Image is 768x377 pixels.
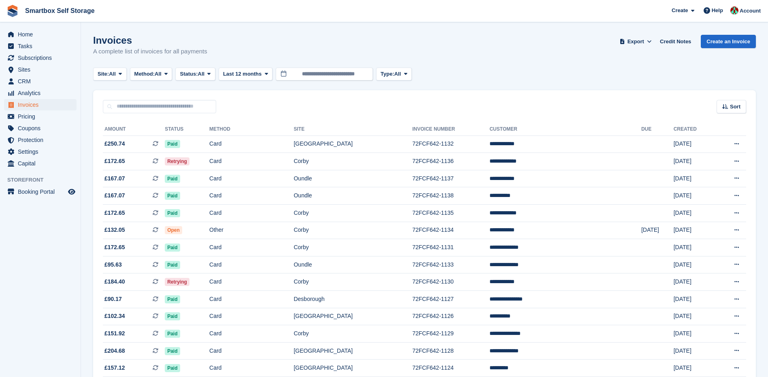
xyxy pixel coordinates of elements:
td: Card [209,153,294,170]
span: Status: [180,70,198,78]
td: 72FCF642-1137 [413,170,490,187]
span: Paid [165,261,180,269]
td: [DATE] [674,256,715,273]
span: Site: [98,70,109,78]
span: All [198,70,205,78]
td: Card [209,187,294,205]
a: Credit Notes [657,35,694,48]
span: £157.12 [104,364,125,372]
span: £95.63 [104,261,122,269]
span: Paid [165,244,180,252]
a: menu [4,134,77,146]
td: [DATE] [674,136,715,153]
h1: Invoices [93,35,207,46]
a: menu [4,123,77,134]
span: Method: [134,70,155,78]
td: Desborough [294,291,412,308]
span: Analytics [18,87,66,99]
td: Oundle [294,256,412,273]
span: £151.92 [104,329,125,338]
span: CRM [18,76,66,87]
td: 72FCF642-1130 [413,273,490,291]
td: [DATE] [674,308,715,325]
td: [DATE] [674,342,715,360]
td: Card [209,291,294,308]
span: Paid [165,330,180,338]
td: Corby [294,205,412,222]
span: £167.07 [104,174,125,183]
span: £250.74 [104,140,125,148]
td: Corby [294,273,412,291]
a: menu [4,29,77,40]
span: £172.65 [104,209,125,217]
th: Due [641,123,674,136]
td: Card [209,325,294,343]
th: Amount [103,123,165,136]
span: Sort [730,103,740,111]
span: Retrying [165,157,189,165]
td: Corby [294,153,412,170]
td: 72FCF642-1136 [413,153,490,170]
span: £172.65 [104,243,125,252]
span: Paid [165,209,180,217]
th: Status [165,123,209,136]
span: Paid [165,140,180,148]
a: menu [4,111,77,122]
span: Open [165,226,182,234]
button: Last 12 months [219,68,272,81]
span: £167.07 [104,191,125,200]
a: menu [4,52,77,64]
td: Card [209,342,294,360]
span: Protection [18,134,66,146]
span: Type: [381,70,394,78]
td: [GEOGRAPHIC_DATA] [294,136,412,153]
td: [DATE] [674,325,715,343]
button: Status: All [175,68,215,81]
span: All [155,70,162,78]
td: 72FCF642-1127 [413,291,490,308]
td: Card [209,205,294,222]
span: Paid [165,175,180,183]
td: Card [209,170,294,187]
span: Account [740,7,761,15]
td: [DATE] [674,273,715,291]
td: Card [209,136,294,153]
td: 72FCF642-1134 [413,222,490,239]
span: £132.05 [104,226,125,234]
a: Create an Invoice [701,35,756,48]
p: A complete list of invoices for all payments [93,47,207,56]
span: Coupons [18,123,66,134]
span: £90.17 [104,295,122,303]
span: Tasks [18,40,66,52]
td: [GEOGRAPHIC_DATA] [294,360,412,377]
a: menu [4,99,77,110]
span: Pricing [18,111,66,122]
th: Customer [489,123,641,136]
a: menu [4,87,77,99]
td: 72FCF642-1124 [413,360,490,377]
span: Capital [18,158,66,169]
a: menu [4,146,77,157]
td: [DATE] [674,205,715,222]
span: Storefront [7,176,81,184]
td: 72FCF642-1138 [413,187,490,205]
td: [DATE] [674,153,715,170]
td: Card [209,308,294,325]
th: Created [674,123,715,136]
span: Retrying [165,278,189,286]
td: [DATE] [674,360,715,377]
th: Site [294,123,412,136]
span: All [394,70,401,78]
td: Corby [294,222,412,239]
td: Card [209,273,294,291]
td: 72FCF642-1132 [413,136,490,153]
span: £184.40 [104,277,125,286]
span: Home [18,29,66,40]
td: Corby [294,325,412,343]
span: Invoices [18,99,66,110]
img: Caren Ingold [730,6,738,15]
td: 72FCF642-1131 [413,239,490,256]
td: [DATE] [641,222,674,239]
a: menu [4,40,77,52]
th: Invoice Number [413,123,490,136]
